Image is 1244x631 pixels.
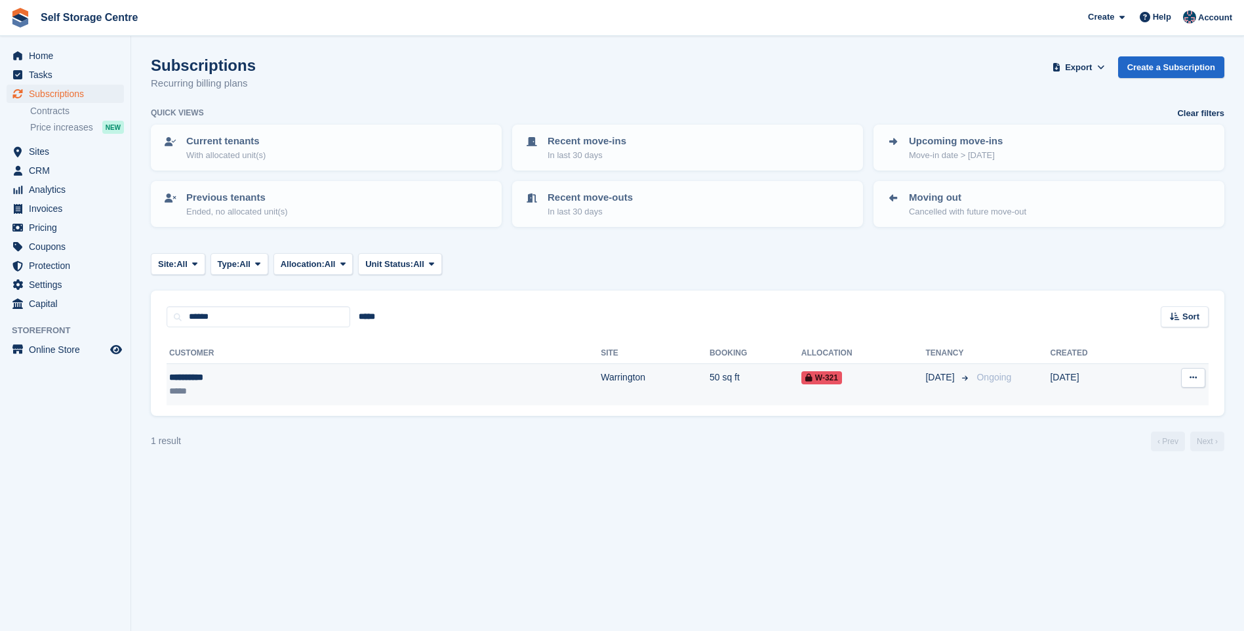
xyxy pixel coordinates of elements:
[7,66,124,84] a: menu
[30,105,124,117] a: Contracts
[548,205,633,218] p: In last 30 days
[29,161,108,180] span: CRM
[909,205,1026,218] p: Cancelled with future move-out
[1153,10,1171,24] span: Help
[29,237,108,256] span: Coupons
[513,126,862,169] a: Recent move-ins In last 30 days
[7,218,124,237] a: menu
[548,149,626,162] p: In last 30 days
[29,256,108,275] span: Protection
[35,7,143,28] a: Self Storage Centre
[218,258,240,271] span: Type:
[7,47,124,65] a: menu
[1190,432,1224,451] a: Next
[1050,56,1108,78] button: Export
[273,253,353,275] button: Allocation: All
[413,258,424,271] span: All
[909,190,1026,205] p: Moving out
[186,190,288,205] p: Previous tenants
[186,149,266,162] p: With allocated unit(s)
[1183,10,1196,24] img: Clair Cole
[7,161,124,180] a: menu
[1177,107,1224,120] a: Clear filters
[29,199,108,218] span: Invoices
[7,295,124,313] a: menu
[29,85,108,103] span: Subscriptions
[151,107,204,119] h6: Quick views
[29,218,108,237] span: Pricing
[1182,310,1199,323] span: Sort
[710,343,801,364] th: Booking
[7,275,124,294] a: menu
[102,121,124,134] div: NEW
[7,85,124,103] a: menu
[30,121,93,134] span: Price increases
[1198,11,1232,24] span: Account
[239,258,251,271] span: All
[167,343,601,364] th: Customer
[325,258,336,271] span: All
[875,182,1223,226] a: Moving out Cancelled with future move-out
[601,343,710,364] th: Site
[365,258,413,271] span: Unit Status:
[1088,10,1114,24] span: Create
[12,324,130,337] span: Storefront
[358,253,441,275] button: Unit Status: All
[152,182,500,226] a: Previous tenants Ended, no allocated unit(s)
[1065,61,1092,74] span: Export
[7,199,124,218] a: menu
[186,134,266,149] p: Current tenants
[151,76,256,91] p: Recurring billing plans
[158,258,176,271] span: Site:
[1148,432,1227,451] nav: Page
[281,258,325,271] span: Allocation:
[1118,56,1224,78] a: Create a Subscription
[29,340,108,359] span: Online Store
[152,126,500,169] a: Current tenants With allocated unit(s)
[7,237,124,256] a: menu
[30,120,124,134] a: Price increases NEW
[29,47,108,65] span: Home
[29,295,108,313] span: Capital
[710,364,801,405] td: 50 sq ft
[1050,343,1141,364] th: Created
[7,142,124,161] a: menu
[875,126,1223,169] a: Upcoming move-ins Move-in date > [DATE]
[925,371,957,384] span: [DATE]
[513,182,862,226] a: Recent move-outs In last 30 days
[151,253,205,275] button: Site: All
[976,372,1011,382] span: Ongoing
[7,256,124,275] a: menu
[909,134,1003,149] p: Upcoming move-ins
[801,343,926,364] th: Allocation
[925,343,971,364] th: Tenancy
[211,253,268,275] button: Type: All
[1050,364,1141,405] td: [DATE]
[151,56,256,74] h1: Subscriptions
[29,180,108,199] span: Analytics
[151,434,181,448] div: 1 result
[10,8,30,28] img: stora-icon-8386f47178a22dfd0bd8f6a31ec36ba5ce8667c1dd55bd0f319d3a0aa187defe.svg
[108,342,124,357] a: Preview store
[176,258,188,271] span: All
[29,142,108,161] span: Sites
[7,340,124,359] a: menu
[29,275,108,294] span: Settings
[1151,432,1185,451] a: Previous
[548,190,633,205] p: Recent move-outs
[909,149,1003,162] p: Move-in date > [DATE]
[548,134,626,149] p: Recent move-ins
[29,66,108,84] span: Tasks
[801,371,842,384] span: W-321
[186,205,288,218] p: Ended, no allocated unit(s)
[601,364,710,405] td: Warrington
[7,180,124,199] a: menu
